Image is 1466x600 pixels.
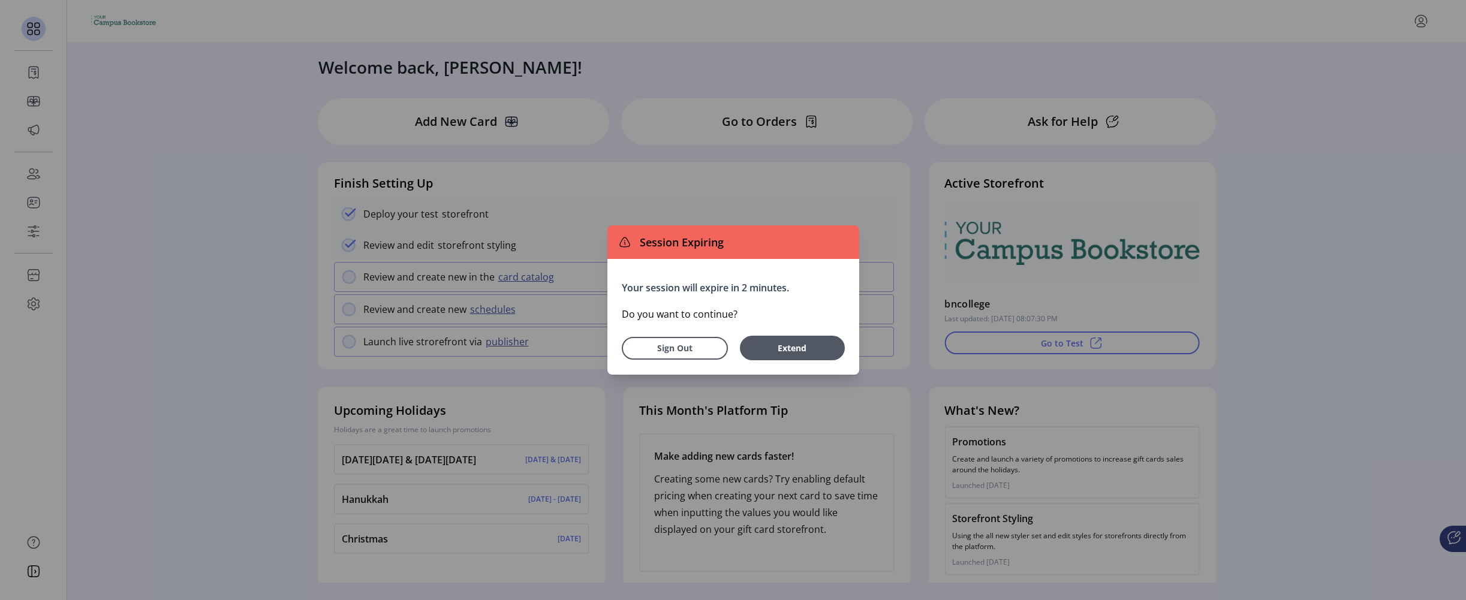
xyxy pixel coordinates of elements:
button: Sign Out [622,337,728,360]
span: Session Expiring [635,234,724,251]
span: Sign Out [637,342,712,354]
button: Extend [740,336,845,360]
p: Do you want to continue? [622,307,845,321]
span: Extend [746,342,839,354]
p: Your session will expire in 2 minutes. [622,281,845,295]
